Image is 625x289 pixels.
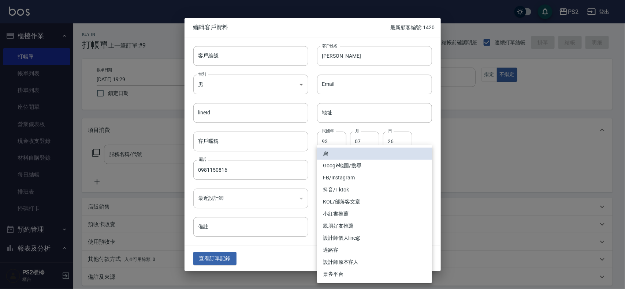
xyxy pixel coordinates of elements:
[317,220,432,232] li: 親朋好友推薦
[323,150,328,157] em: 無
[317,232,432,244] li: 設計師個人line@
[317,208,432,220] li: 小紅書推薦
[317,244,432,256] li: 過路客
[317,256,432,268] li: 設計師原本客人
[317,160,432,172] li: Google地圖/搜尋
[317,196,432,208] li: KOL/部落客文章
[317,268,432,280] li: 票券平台
[317,184,432,196] li: 抖音/Tiktok
[317,172,432,184] li: FB/Instagram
